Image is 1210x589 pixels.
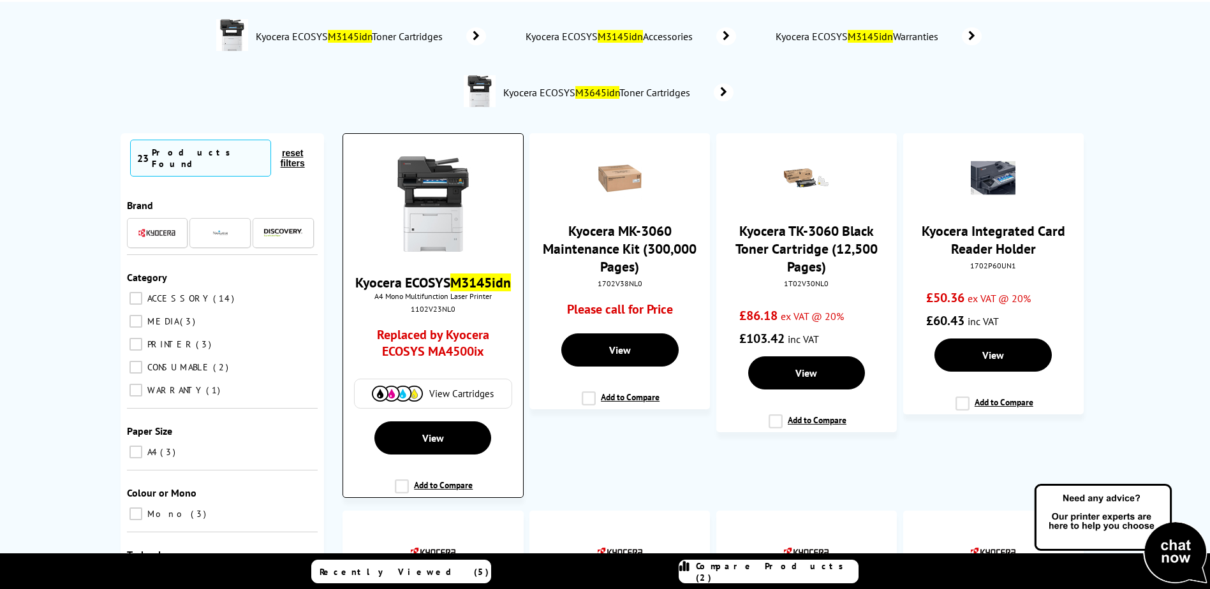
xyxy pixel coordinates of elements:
mark: M3645idn [575,86,619,99]
span: Category [127,271,167,284]
span: Kyocera ECOSYS Toner Cartridges [502,86,695,99]
a: Kyocera ECOSYSM3145idnAccessories [524,27,736,45]
span: £103.42 [739,330,785,347]
label: Add to Compare [582,391,660,416]
span: Kyocera ECOSYS Accessories [524,30,698,43]
span: Kyocera ECOSYS Warranties [774,30,943,43]
a: Kyocera ECOSYSM3145idnToner Cartridges [255,19,486,54]
span: PRINTER [144,338,195,350]
span: View Cartridges [429,388,494,400]
span: A4 [144,446,159,458]
mark: M3145idn [848,30,893,43]
a: View Cartridges [361,386,505,402]
a: Kyocera TK-3060 Black Toner Cartridge (12,500 Pages) [735,222,878,275]
a: Kyocera ECOSYSM3145idn [355,273,511,291]
img: Cartridges [372,386,423,402]
span: Recently Viewed (5) [320,566,489,578]
span: Technology [127,548,178,561]
span: 3 [160,446,179,458]
a: View [561,333,679,367]
div: 1702V38NL0 [539,279,700,288]
span: View [422,432,444,444]
span: WARRANTY [144,384,205,396]
mark: M3145idn [328,30,372,43]
a: Kyocera ECOSYSM3145idnWarranties [774,27,982,45]
input: A4 3 [129,446,142,458]
span: 3 [196,338,214,350]
img: 1102V23NL0-conspage.jpg [216,19,248,51]
div: 1102V23NL0 [353,304,513,314]
img: Kyocera-DocumentSolutions-Logo-Small.gif [784,533,829,578]
span: MEDIA [144,316,179,327]
span: Paper Size [127,425,172,437]
input: WARRANTY 1 [129,384,142,396]
span: 2 [213,361,232,373]
img: Kyocera-M3145idn-Front-Small.jpg [385,156,481,252]
label: Add to Compare [769,414,846,439]
div: 1T02V30NL0 [726,279,887,288]
a: Compare Products (2) [679,560,859,583]
span: View [982,349,1004,361]
img: Kyocera [138,228,176,238]
span: ACCESSORY [144,293,212,304]
a: View [374,421,491,454]
span: 14 [213,293,237,304]
div: Please call for Price [552,301,687,324]
img: Kyocera-1702P60UN1-ICRH-Small.gif [971,156,1015,200]
input: CONSUMABLE 2 [129,361,142,374]
mark: M3145idn [450,273,511,291]
label: Add to Compare [395,479,473,504]
a: Replaced by Kyocera ECOSYS MA4500ix [366,326,499,366]
input: PRINTER 3 [129,338,142,351]
img: Kyocera-DocumentSolutions-Logo-Small.gif [971,533,1015,578]
div: Products Found [152,147,264,170]
span: A4 Mono Multifunction Laser Printer [350,291,516,301]
span: View [795,367,817,379]
span: ex VAT @ 20% [781,310,844,323]
span: Kyocera ECOSYS Toner Cartridges [255,30,447,43]
span: Compare Products (2) [696,560,858,583]
label: Add to Compare [955,396,1033,421]
img: Navigator [212,225,228,241]
input: Mono 3 [129,507,142,520]
span: View [609,344,631,356]
img: Discovery [264,229,302,236]
a: View [748,356,866,389]
span: £50.36 [926,289,964,306]
a: View [934,338,1052,372]
span: CONSUMABLE [144,361,212,373]
a: Kyocera Integrated Card Reader Holder [922,222,1065,258]
div: 1702P60UN1 [913,261,1074,270]
a: Recently Viewed (5) [311,560,491,583]
img: 1102V33NL0-conspage.jpg [464,75,496,107]
span: £60.43 [926,312,964,329]
span: 3 [180,316,198,327]
span: inc VAT [788,333,819,345]
span: £86.18 [739,307,778,324]
img: Kyocera-1702TG8NL0-Small.jpg [598,156,642,200]
input: MEDIA 3 [129,315,142,328]
span: 1 [206,384,223,396]
span: Colour or Mono [127,486,196,499]
mark: M3145idn [598,30,643,43]
span: Mono [144,508,189,520]
span: Brand [127,199,153,212]
span: 23 [137,152,149,164]
span: inc VAT [968,315,999,328]
img: Kyocera-DocumentSolutions-Logo-Small.gif [411,533,455,578]
input: ACCESSORY 14 [129,292,142,305]
img: Kyocera-DocumentSolutions-Logo-Small2.jpg [598,533,642,578]
a: Kyocera MK-3060 Maintenance Kit (300,000 Pages) [543,222,697,275]
img: 1T02V30NL0-Toner-Small.gif [784,156,829,200]
a: Kyocera ECOSYSM3645idnToner Cartridges [502,75,734,110]
button: reset filters [271,147,314,169]
span: 3 [191,508,209,520]
img: Open Live Chat window [1031,482,1210,586]
span: ex VAT @ 20% [968,292,1031,305]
